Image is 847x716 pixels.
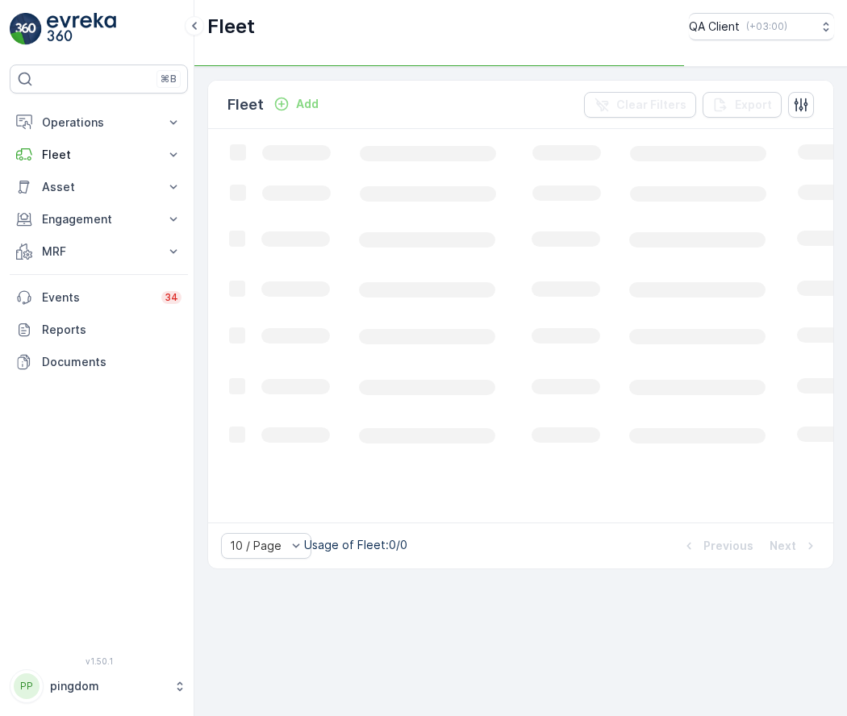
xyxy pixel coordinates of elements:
[679,536,755,556] button: Previous
[10,203,188,235] button: Engagement
[42,211,156,227] p: Engagement
[42,289,152,306] p: Events
[10,106,188,139] button: Operations
[227,94,264,116] p: Fleet
[42,147,156,163] p: Fleet
[165,291,178,304] p: 34
[42,322,181,338] p: Reports
[703,92,782,118] button: Export
[10,13,42,45] img: logo
[689,19,740,35] p: QA Client
[47,13,116,45] img: logo_light-DOdMpM7g.png
[14,673,40,699] div: PP
[768,536,820,556] button: Next
[770,538,796,554] p: Next
[10,656,188,666] span: v 1.50.1
[296,96,319,112] p: Add
[207,14,255,40] p: Fleet
[10,669,188,703] button: PPpingdom
[703,538,753,554] p: Previous
[10,346,188,378] a: Documents
[10,281,188,314] a: Events34
[42,179,156,195] p: Asset
[42,354,181,370] p: Documents
[42,114,156,131] p: Operations
[50,678,165,694] p: pingdom
[746,20,787,33] p: ( +03:00 )
[161,73,177,85] p: ⌘B
[616,97,686,113] p: Clear Filters
[735,97,772,113] p: Export
[584,92,696,118] button: Clear Filters
[267,94,325,114] button: Add
[42,244,156,260] p: MRF
[10,314,188,346] a: Reports
[689,13,834,40] button: QA Client(+03:00)
[10,139,188,171] button: Fleet
[10,235,188,268] button: MRF
[10,171,188,203] button: Asset
[304,537,407,553] p: Usage of Fleet : 0/0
